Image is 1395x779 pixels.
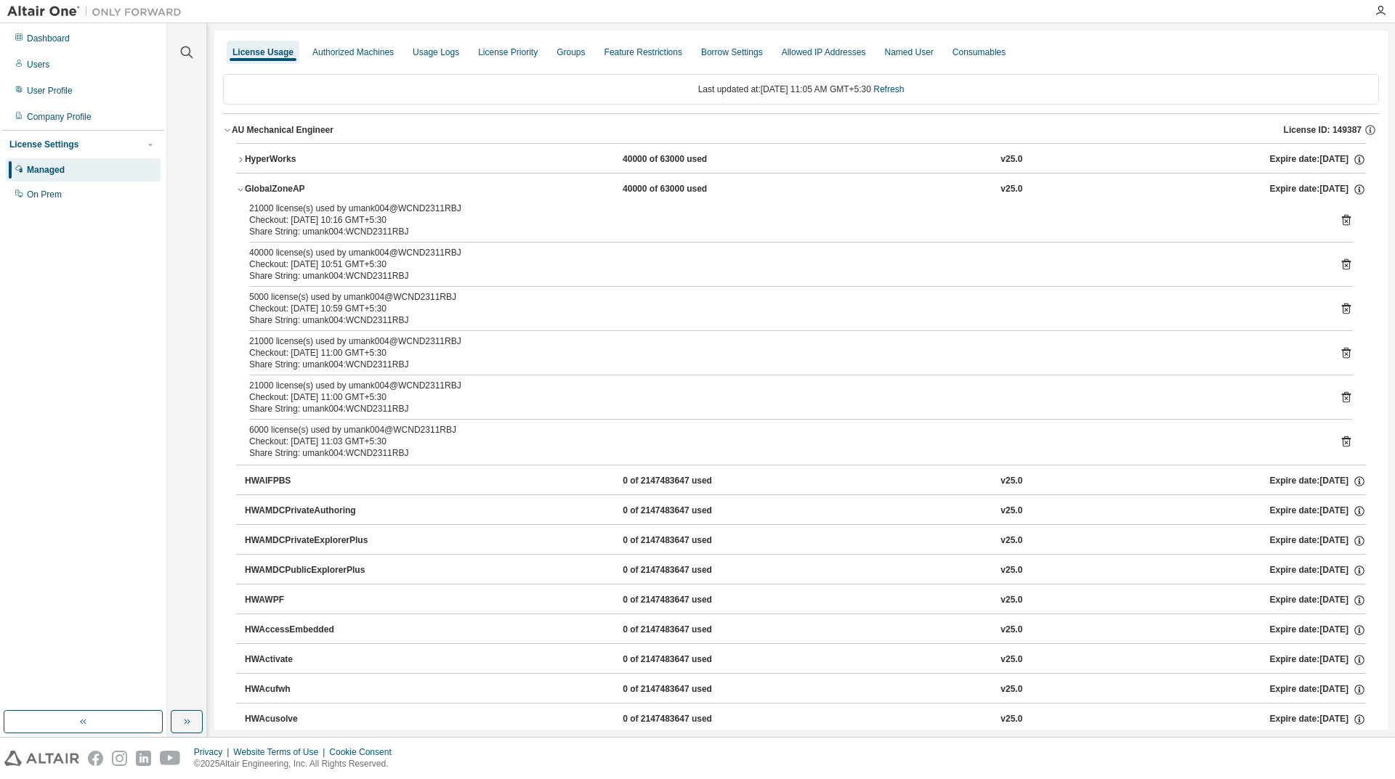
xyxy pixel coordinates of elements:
[249,347,1318,359] div: Checkout: [DATE] 11:00 GMT+5:30
[1000,153,1022,166] div: v25.0
[245,555,1366,587] button: HWAMDCPublicExplorerPlus0 of 2147483647 usedv25.0Expire date:[DATE]
[194,758,400,770] p: © 2025 Altair Engineering, Inc. All Rights Reserved.
[245,183,376,196] div: GlobalZoneAP
[194,746,233,758] div: Privacy
[1270,624,1366,637] div: Expire date: [DATE]
[245,525,1366,557] button: HWAMDCPrivateExplorerPlus0 of 2147483647 usedv25.0Expire date:[DATE]
[623,624,753,637] div: 0 of 2147483647 used
[1000,534,1022,547] div: v25.0
[1270,564,1366,577] div: Expire date: [DATE]
[1000,653,1022,666] div: v25.0
[249,424,1318,436] div: 6000 license(s) used by umank004@WCND2311RBJ
[245,713,376,726] div: HWAcusolve
[1270,183,1366,196] div: Expire date: [DATE]
[623,475,753,488] div: 0 of 2147483647 used
[232,46,294,58] div: License Usage
[245,703,1366,735] button: HWAcusolve0 of 2147483647 usedv25.0Expire date:[DATE]
[1270,683,1366,696] div: Expire date: [DATE]
[1270,713,1366,726] div: Expire date: [DATE]
[1270,534,1366,547] div: Expire date: [DATE]
[1000,713,1022,726] div: v25.0
[245,564,376,577] div: HWAMDCPublicExplorerPlus
[249,335,1318,347] div: 21000 license(s) used by umank004@WCND2311RBJ
[604,46,682,58] div: Feature Restrictions
[249,226,1318,237] div: Share String: umank004:WCND2311RBJ
[249,291,1318,303] div: 5000 license(s) used by umank004@WCND2311RBJ
[249,270,1318,282] div: Share String: umank004:WCND2311RBJ
[136,751,151,766] img: linkedin.svg
[1270,505,1366,518] div: Expire date: [DATE]
[623,153,753,166] div: 40000 of 63000 used
[953,46,1006,58] div: Consumables
[557,46,585,58] div: Groups
[782,46,866,58] div: Allowed IP Addresses
[1000,564,1022,577] div: v25.0
[245,594,376,607] div: HWAWPF
[623,594,753,607] div: 0 of 2147483647 used
[233,746,329,758] div: Website Terms of Use
[245,495,1366,527] button: HWAMDCPrivateAuthoring0 of 2147483647 usedv25.0Expire date:[DATE]
[249,303,1318,314] div: Checkout: [DATE] 10:59 GMT+5:30
[1000,594,1022,607] div: v25.0
[160,751,181,766] img: youtube.svg
[245,534,376,547] div: HWAMDCPrivateExplorerPlus
[245,584,1366,616] button: HWAWPF0 of 2147483647 usedv25.0Expire date:[DATE]
[88,751,103,766] img: facebook.svg
[249,359,1318,370] div: Share String: umank004:WCND2311RBJ
[249,403,1318,415] div: Share String: umank004:WCND2311RBJ
[223,114,1379,146] button: AU Mechanical EngineerLicense ID: 149387
[623,505,753,518] div: 0 of 2147483647 used
[413,46,459,58] div: Usage Logs
[249,436,1318,447] div: Checkout: [DATE] 11:03 GMT+5:30
[1284,124,1362,136] span: License ID: 149387
[27,59,49,70] div: Users
[236,144,1366,176] button: HyperWorks40000 of 63000 usedv25.0Expire date:[DATE]
[245,614,1366,646] button: HWAccessEmbedded0 of 2147483647 usedv25.0Expire date:[DATE]
[9,139,78,150] div: License Settings
[1000,183,1022,196] div: v25.0
[623,683,753,696] div: 0 of 2147483647 used
[1000,505,1022,518] div: v25.0
[1270,475,1366,488] div: Expire date: [DATE]
[1000,475,1022,488] div: v25.0
[245,674,1366,706] button: HWAcufwh0 of 2147483647 usedv25.0Expire date:[DATE]
[249,203,1318,214] div: 21000 license(s) used by umank004@WCND2311RBJ
[312,46,394,58] div: Authorized Machines
[249,247,1318,258] div: 40000 license(s) used by umank004@WCND2311RBJ
[245,644,1366,676] button: HWActivate0 of 2147483647 usedv25.0Expire date:[DATE]
[623,534,753,547] div: 0 of 2147483647 used
[249,380,1318,391] div: 21000 license(s) used by umank004@WCND2311RBJ
[245,624,376,637] div: HWAccessEmbedded
[329,746,400,758] div: Cookie Consent
[4,751,79,766] img: altair_logo.svg
[623,564,753,577] div: 0 of 2147483647 used
[112,751,127,766] img: instagram.svg
[27,33,70,44] div: Dashboard
[623,183,753,196] div: 40000 of 63000 used
[249,447,1318,459] div: Share String: umank004:WCND2311RBJ
[249,214,1318,226] div: Checkout: [DATE] 10:16 GMT+5:30
[245,683,376,696] div: HWAcufwh
[701,46,763,58] div: Borrow Settings
[623,653,753,666] div: 0 of 2147483647 used
[478,46,538,58] div: License Priority
[249,314,1318,326] div: Share String: umank004:WCND2311RBJ
[873,84,904,94] a: Refresh
[1270,653,1366,666] div: Expire date: [DATE]
[245,653,376,666] div: HWActivate
[1000,624,1022,637] div: v25.0
[236,174,1366,205] button: GlobalZoneAP40000 of 63000 usedv25.0Expire date:[DATE]
[249,258,1318,270] div: Checkout: [DATE] 10:51 GMT+5:30
[245,475,376,488] div: HWAIFPBS
[245,465,1366,497] button: HWAIFPBS0 of 2147483647 usedv25.0Expire date:[DATE]
[1270,594,1366,607] div: Expire date: [DATE]
[623,713,753,726] div: 0 of 2147483647 used
[1270,153,1366,166] div: Expire date: [DATE]
[232,124,333,136] div: AU Mechanical Engineer
[7,4,189,19] img: Altair One
[884,46,933,58] div: Named User
[1000,683,1022,696] div: v25.0
[27,85,73,97] div: User Profile
[249,391,1318,403] div: Checkout: [DATE] 11:00 GMT+5:30
[245,153,376,166] div: HyperWorks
